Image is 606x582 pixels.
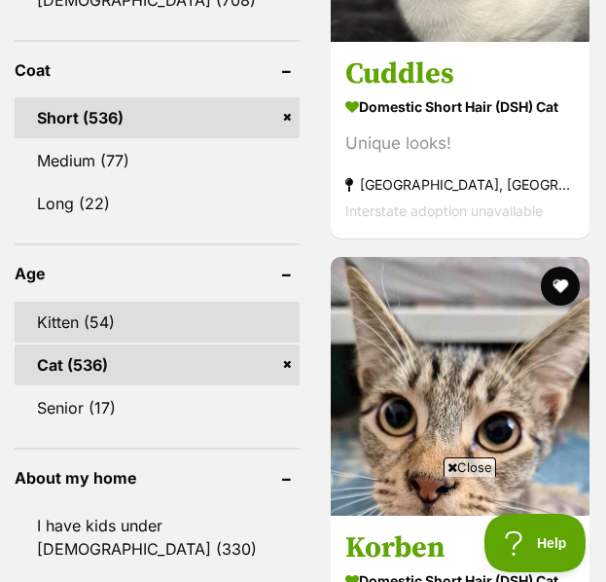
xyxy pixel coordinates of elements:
strong: Domestic Short Hair (DSH) Cat [345,92,575,121]
img: adc.png [141,1,154,15]
a: Cat (536) [15,345,300,385]
div: Unique looks! [345,130,575,157]
strong: [GEOGRAPHIC_DATA], [GEOGRAPHIC_DATA] [345,171,575,198]
button: favourite [541,267,580,306]
a: Medium (77) [15,140,300,181]
img: Korben - Domestic Short Hair (DSH) Cat [331,257,589,516]
a: Short (536) [15,97,300,138]
header: Age [15,265,300,282]
span: Interstate adoption unavailable [345,202,543,219]
header: Coat [15,61,300,79]
a: Long (22) [15,183,300,224]
span: Close [444,457,496,477]
h3: Cuddles [345,55,575,92]
a: Kitten (54) [15,302,300,343]
a: Senior (17) [15,387,300,428]
iframe: Help Scout Beacon - Open [484,514,587,572]
a: Cuddles Domestic Short Hair (DSH) Cat Unique looks! [GEOGRAPHIC_DATA], [GEOGRAPHIC_DATA] Intersta... [331,41,589,238]
header: About my home [15,469,300,487]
